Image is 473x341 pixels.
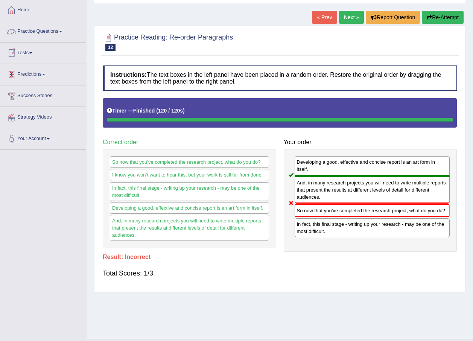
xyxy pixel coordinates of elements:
[339,11,364,24] a: Next »
[295,176,450,204] div: And, in many research projects you will need to write multiple reports that present the results a...
[103,264,457,282] div: Total Scores: 1/3
[105,44,116,51] span: 12
[110,169,269,181] div: I know you won’t want to hear this, but your work is still far from done.
[103,32,233,51] h2: Practice Reading: Re-order Paragraphs
[110,72,147,78] b: Instructions:
[295,218,450,237] div: In fact, this final stage - writing up your research - may be one of the most difficult.
[103,65,457,91] h4: The text boxes in the left panel have been placed in a random order. Restore the original order b...
[133,108,155,114] b: Finished
[295,204,450,217] div: So now that you’ve completed the research project, what do you do?
[312,11,337,24] a: « Prev
[0,43,86,61] a: Tests
[0,128,86,147] a: Your Account
[110,182,269,201] div: In fact, this final stage - writing up your research - may be one of the most difficult.
[0,21,86,40] a: Practice Questions
[0,85,86,104] a: Success Stories
[107,108,185,114] h5: Timer —
[183,108,185,114] b: )
[156,108,158,114] b: (
[284,139,457,146] h4: Your order
[110,156,269,168] div: So now that you’ve completed the research project, what do you do?
[110,215,269,241] div: And, in many research projects you will need to write multiple reports that present the results a...
[158,108,183,114] b: 120 / 120s
[0,107,86,126] a: Strategy Videos
[103,139,276,146] h4: Correct order
[0,64,86,83] a: Predictions
[110,202,269,214] div: Developing a good, effective and concise report is an art form in itself.
[422,11,464,24] button: Re-Attempt
[295,156,450,176] div: Developing a good, effective and concise report is an art form in itself.
[103,254,457,260] h4: Result:
[366,11,420,24] button: Report Question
